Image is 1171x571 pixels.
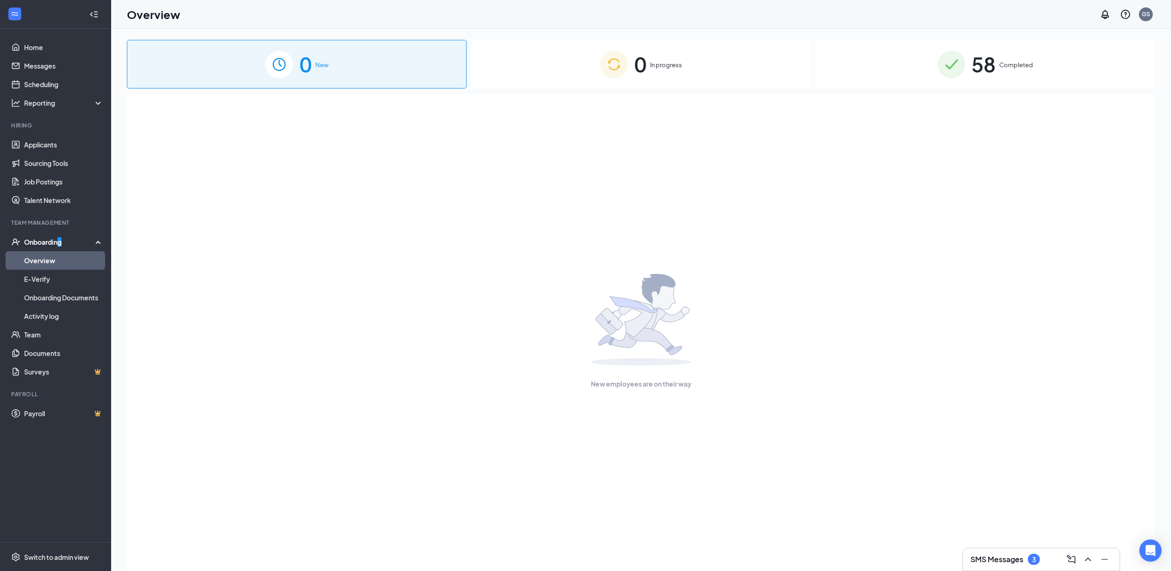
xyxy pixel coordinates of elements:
[24,307,103,325] a: Activity log
[24,154,103,172] a: Sourcing Tools
[634,48,646,80] span: 0
[300,48,312,80] span: 0
[1083,554,1094,565] svg: ChevronUp
[1000,60,1033,70] span: Completed
[1066,554,1077,565] svg: ComposeMessage
[1081,552,1096,567] button: ChevronUp
[1099,554,1110,565] svg: Minimize
[24,344,103,362] a: Documents
[11,552,20,562] svg: Settings
[89,10,99,19] svg: Collapse
[11,98,20,108] svg: Analysis
[24,172,103,191] a: Job Postings
[24,75,103,94] a: Scheduling
[1032,556,1036,564] div: 3
[971,554,1023,565] h3: SMS Messages
[24,552,89,562] div: Switch to admin view
[11,237,20,247] svg: UserCheck
[1097,552,1112,567] button: Minimize
[24,251,103,270] a: Overview
[24,98,104,108] div: Reporting
[315,60,328,70] span: New
[24,38,103,57] a: Home
[1064,552,1079,567] button: ComposeMessage
[24,135,103,154] a: Applicants
[1142,10,1150,18] div: GS
[24,237,95,247] div: Onboarding
[1140,539,1162,562] div: Open Intercom Messenger
[24,404,103,423] a: PayrollCrown
[650,60,682,70] span: In progress
[11,390,101,398] div: Payroll
[127,6,180,22] h1: Overview
[10,9,19,19] svg: WorkstreamLogo
[24,288,103,307] a: Onboarding Documents
[24,362,103,381] a: SurveysCrown
[24,270,103,288] a: E-Verify
[11,121,101,129] div: Hiring
[1120,9,1131,20] svg: QuestionInfo
[972,48,996,80] span: 58
[591,379,691,389] span: New employees are on their way
[24,325,103,344] a: Team
[24,191,103,209] a: Talent Network
[24,57,103,75] a: Messages
[11,219,101,227] div: Team Management
[1100,9,1111,20] svg: Notifications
